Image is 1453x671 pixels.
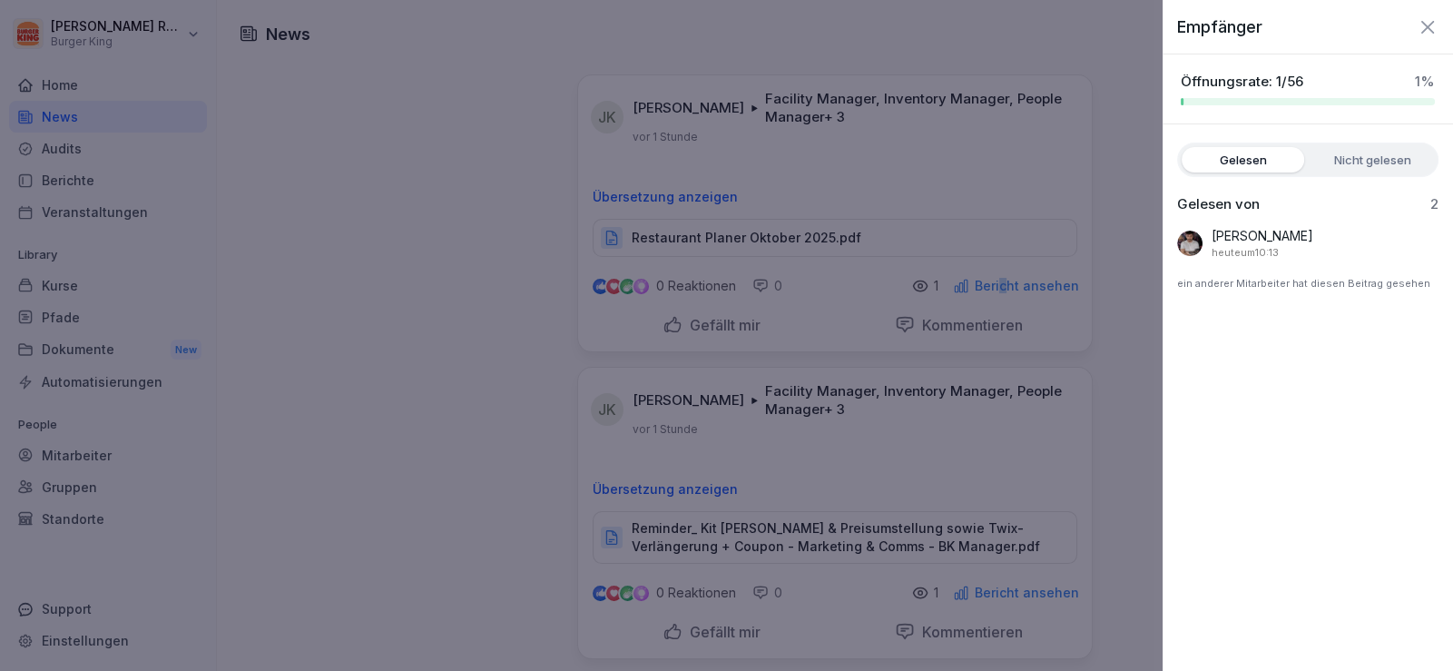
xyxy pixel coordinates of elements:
label: Gelesen [1182,147,1304,173]
p: 8. Oktober 2025 um 10:13 [1212,245,1279,261]
p: ein anderer Mitarbeiter hat diesen Beitrag gesehen [1177,270,1438,299]
label: Nicht gelesen [1311,147,1434,173]
p: 2 [1430,195,1438,213]
p: [PERSON_NAME] [1212,226,1313,245]
p: 1 % [1415,73,1435,91]
p: Gelesen von [1177,195,1260,213]
p: Empfänger [1177,15,1262,39]
p: Öffnungsrate: 1/56 [1181,73,1303,91]
img: tw5tnfnssutukm6nhmovzqwr.png [1177,231,1203,256]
